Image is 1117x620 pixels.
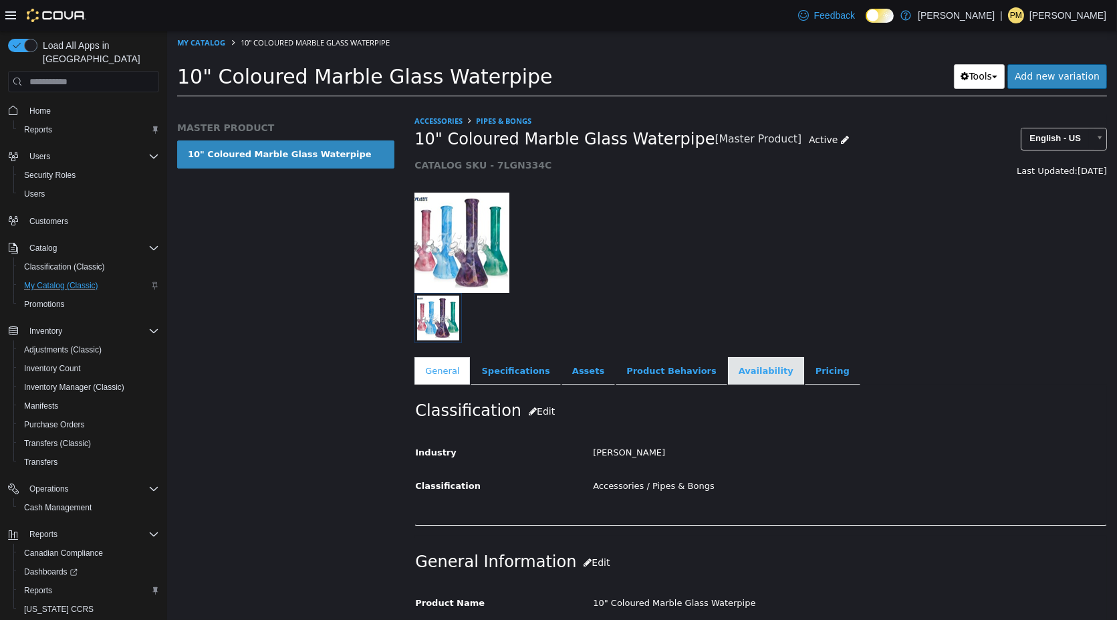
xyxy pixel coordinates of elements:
span: Adjustments (Classic) [24,344,102,355]
button: Inventory Manager (Classic) [13,378,164,397]
a: Home [24,103,56,119]
span: [DATE] [910,135,940,145]
a: Purchase Orders [19,417,90,433]
button: [US_STATE] CCRS [13,600,164,619]
span: [US_STATE] CCRS [24,604,94,615]
span: Reports [19,583,159,599]
a: Promotions [19,296,70,312]
a: Inventory Count [19,360,86,377]
span: Inventory Manager (Classic) [24,382,124,393]
span: Reports [19,122,159,138]
span: English - US [854,98,922,118]
span: Product Name [248,567,318,577]
span: Catalog [24,240,159,256]
p: [PERSON_NAME] [918,7,995,23]
a: English - US [854,97,940,120]
a: Customers [24,213,74,229]
button: Canadian Compliance [13,544,164,562]
span: PM [1010,7,1022,23]
button: Home [3,100,164,120]
a: Feedback [793,2,860,29]
span: Manifests [24,401,58,411]
span: Industry [248,417,289,427]
button: Transfers [13,453,164,472]
a: Dashboards [19,564,83,580]
button: Users [24,148,55,165]
h2: Classification [248,369,939,393]
a: General [247,326,303,354]
div: 10" Coloured Marble Glass Waterpipe [416,561,949,585]
a: My Catalog (Classic) [19,278,104,294]
button: Customers [3,211,164,231]
button: Inventory [3,322,164,340]
button: Manifests [13,397,164,415]
span: Transfers (Classic) [19,435,159,451]
span: My Catalog (Classic) [19,278,159,294]
span: Users [24,148,159,165]
span: Inventory Manager (Classic) [19,379,159,395]
span: Customers [24,213,159,229]
span: Security Roles [19,167,159,183]
button: Edit [409,520,450,544]
button: Reports [24,526,63,542]
a: Cash Management [19,500,97,516]
span: Reports [24,585,52,596]
span: Users [24,189,45,199]
span: Dashboards [24,566,78,577]
span: Customers [29,216,68,227]
span: 10" Coloured Marble Glass Waterpipe [247,98,547,119]
span: Reports [24,124,52,135]
button: Adjustments (Classic) [13,340,164,359]
button: Users [3,147,164,166]
span: Transfers [19,454,159,470]
h5: MASTER PRODUCT [10,91,227,103]
a: 10" Coloured Marble Glass Waterpipe [10,110,227,138]
span: Classification (Classic) [24,262,105,272]
span: Classification [248,450,314,460]
a: Transfers (Classic) [19,435,96,451]
button: Cash Management [13,498,164,517]
span: Load All Apps in [GEOGRAPHIC_DATA] [37,39,159,66]
span: Inventory Count [19,360,159,377]
span: Dashboards [19,564,159,580]
div: [PERSON_NAME] [416,411,949,434]
button: Edit [354,369,395,393]
a: Manifests [19,398,64,414]
span: Feedback [814,9,855,22]
span: Promotions [24,299,65,310]
span: Canadian Compliance [19,545,159,561]
a: Availability [561,326,637,354]
a: Reports [19,122,57,138]
button: Users [13,185,164,203]
a: Product Behaviors [449,326,560,354]
button: Tools [787,33,838,58]
button: Reports [13,581,164,600]
span: Home [24,102,159,118]
span: Classification (Classic) [19,259,159,275]
button: My Catalog (Classic) [13,276,164,295]
button: Transfers (Classic) [13,434,164,453]
span: 10" Coloured Marble Glass Waterpipe [10,34,386,58]
span: Active [642,104,670,114]
span: Operations [29,484,69,494]
a: Active [634,97,689,122]
a: Pricing [638,326,693,354]
span: Adjustments (Classic) [19,342,159,358]
button: Reports [3,525,164,544]
span: Canadian Compliance [24,548,103,558]
span: Reports [24,526,159,542]
button: Purchase Orders [13,415,164,434]
a: Inventory Manager (Classic) [19,379,130,395]
button: Catalog [24,240,62,256]
a: Classification (Classic) [19,259,110,275]
h5: CATALOG SKU - 7LGN334C [247,128,761,140]
span: Washington CCRS [19,601,159,617]
span: My Catalog (Classic) [24,280,98,291]
span: Cash Management [19,500,159,516]
button: Classification (Classic) [13,257,164,276]
a: Security Roles [19,167,81,183]
a: Pipes & Bongs [309,85,364,95]
span: Inventory [29,326,62,336]
span: Purchase Orders [24,419,85,430]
